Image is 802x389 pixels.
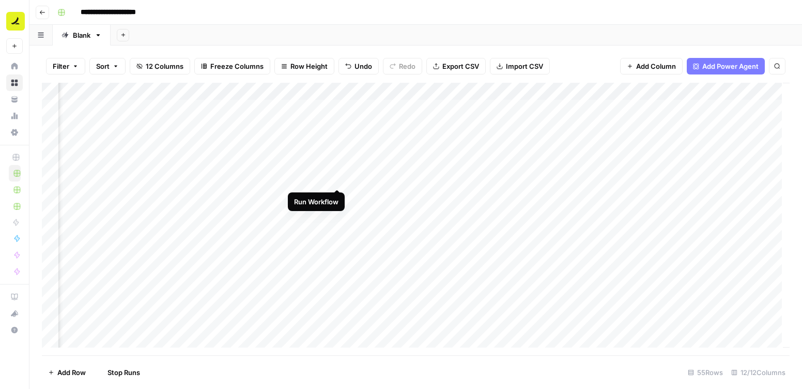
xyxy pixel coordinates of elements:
[130,58,190,74] button: 12 Columns
[6,91,23,108] a: Your Data
[6,58,23,74] a: Home
[6,74,23,91] a: Browse
[354,61,372,71] span: Undo
[53,25,111,46] a: Blank
[42,364,92,381] button: Add Row
[6,108,23,124] a: Usage
[684,364,727,381] div: 55 Rows
[620,58,683,74] button: Add Column
[6,8,23,34] button: Workspace: Ramp
[7,306,22,321] div: What's new?
[426,58,486,74] button: Export CSV
[6,12,25,31] img: Ramp Logo
[96,61,110,71] span: Sort
[194,58,270,74] button: Freeze Columns
[490,58,550,74] button: Import CSV
[46,58,85,74] button: Filter
[6,124,23,141] a: Settings
[442,61,479,71] span: Export CSV
[383,58,422,74] button: Redo
[92,364,146,381] button: Stop Runs
[89,58,126,74] button: Sort
[6,289,23,305] a: AirOps Academy
[687,58,765,74] button: Add Power Agent
[702,61,759,71] span: Add Power Agent
[506,61,543,71] span: Import CSV
[636,61,676,71] span: Add Column
[274,58,334,74] button: Row Height
[146,61,183,71] span: 12 Columns
[73,30,90,40] div: Blank
[6,322,23,338] button: Help + Support
[294,197,338,207] div: Run Workflow
[210,61,264,71] span: Freeze Columns
[290,61,328,71] span: Row Height
[338,58,379,74] button: Undo
[399,61,415,71] span: Redo
[107,367,140,378] span: Stop Runs
[57,367,86,378] span: Add Row
[727,364,790,381] div: 12/12 Columns
[53,61,69,71] span: Filter
[6,305,23,322] button: What's new?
